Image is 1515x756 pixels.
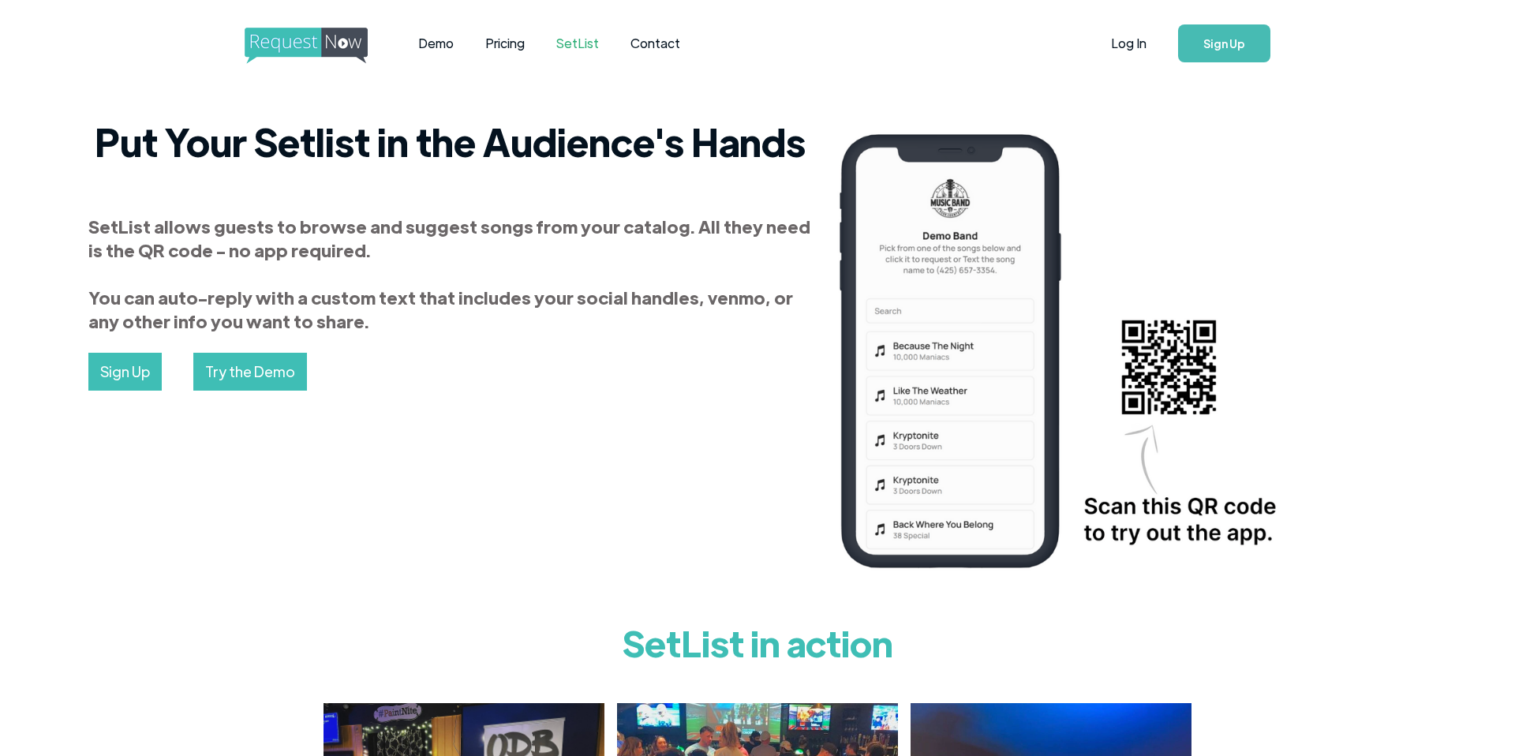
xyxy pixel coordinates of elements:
[1178,24,1270,62] a: Sign Up
[541,19,615,68] a: SetList
[402,19,469,68] a: Demo
[88,353,162,391] a: Sign Up
[193,353,307,391] a: Try the Demo
[245,28,397,64] img: requestnow logo
[88,118,813,165] h2: Put Your Setlist in the Audience's Hands
[1095,16,1162,71] a: Log In
[245,28,363,59] a: home
[324,611,1191,674] h1: SetList in action
[615,19,696,68] a: Contact
[88,215,810,332] strong: SetList allows guests to browse and suggest songs from your catalog. All they need is the QR code...
[469,19,541,68] a: Pricing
